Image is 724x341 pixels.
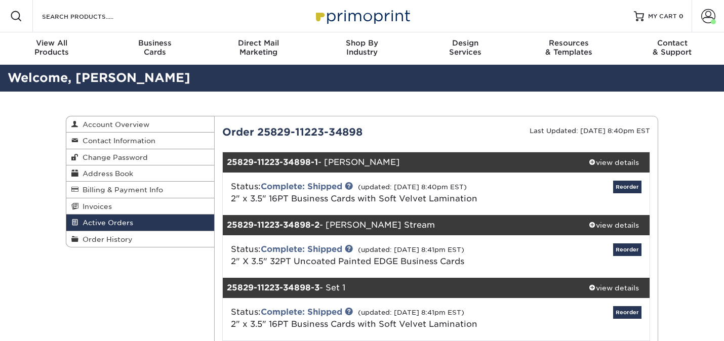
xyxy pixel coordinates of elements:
a: Complete: Shipped [261,244,342,254]
div: Cards [103,38,207,57]
a: 2" x 3.5" 16PT Business Cards with Soft Velvet Lamination [231,319,477,329]
small: (updated: [DATE] 8:40pm EST) [358,183,467,191]
a: Billing & Payment Info [66,182,214,198]
small: (updated: [DATE] 8:41pm EST) [358,246,464,253]
span: Order History [78,235,133,243]
span: 0 [679,13,683,20]
span: Business [103,38,207,48]
a: Active Orders [66,215,214,231]
a: Contact Information [66,133,214,149]
a: Direct MailMarketing [207,32,310,65]
div: Status: [223,306,507,330]
a: 2" x 3.5" 16PT Business Cards with Soft Velvet Lamination [231,194,477,203]
div: Industry [310,38,414,57]
a: 2" X 3.5" 32PT Uncoated Painted EDGE Business Cards [231,257,464,266]
span: Billing & Payment Info [78,186,163,194]
div: Status: [223,243,507,268]
a: Complete: Shipped [261,307,342,317]
div: Services [414,38,517,57]
a: Contact& Support [621,32,724,65]
a: BusinessCards [103,32,207,65]
a: Shop ByIndustry [310,32,414,65]
a: Reorder [613,243,641,256]
strong: 25829-11223-34898-1 [227,157,318,167]
div: Marketing [207,38,310,57]
span: MY CART [648,12,677,21]
span: Address Book [78,169,133,178]
strong: 25829-11223-34898-2 [227,220,319,230]
span: Invoices [78,202,112,210]
span: Resources [517,38,620,48]
a: Address Book [66,165,214,182]
div: Status: [223,181,507,205]
span: Design [414,38,517,48]
div: view details [578,157,650,167]
div: - [PERSON_NAME] Stream [223,215,579,235]
div: & Support [621,38,724,57]
img: Primoprint [311,5,413,27]
a: Account Overview [66,116,214,133]
a: Reorder [613,306,641,319]
span: Direct Mail [207,38,310,48]
a: Invoices [66,198,214,215]
span: Contact Information [78,137,155,145]
div: & Templates [517,38,620,57]
span: Shop By [310,38,414,48]
a: Change Password [66,149,214,165]
a: view details [578,278,650,298]
a: Order History [66,231,214,247]
a: Resources& Templates [517,32,620,65]
div: - Set 1 [223,278,579,298]
span: Active Orders [78,219,133,227]
small: Last Updated: [DATE] 8:40pm EST [530,127,650,135]
strong: 25829-11223-34898-3 [227,283,319,292]
span: Account Overview [78,120,149,129]
a: DesignServices [414,32,517,65]
span: Contact [621,38,724,48]
div: - [PERSON_NAME] [223,152,579,173]
small: (updated: [DATE] 8:41pm EST) [358,309,464,316]
span: Change Password [78,153,148,161]
input: SEARCH PRODUCTS..... [41,10,140,22]
a: view details [578,152,650,173]
div: view details [578,220,650,230]
a: Complete: Shipped [261,182,342,191]
a: Reorder [613,181,641,193]
div: Order 25829-11223-34898 [215,124,436,140]
div: view details [578,283,650,293]
a: view details [578,215,650,235]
